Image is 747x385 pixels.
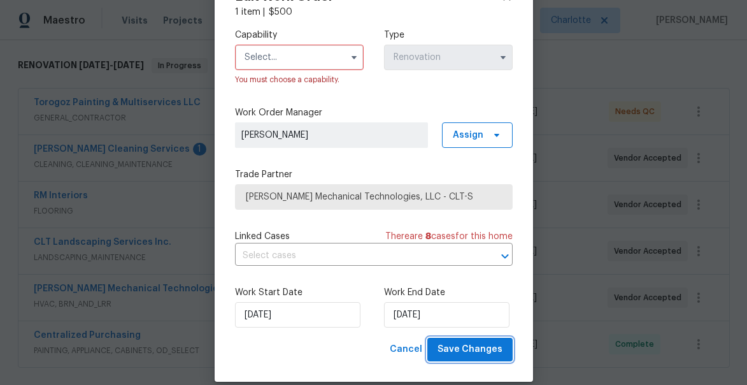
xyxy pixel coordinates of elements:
span: 8 [425,232,431,241]
button: Show options [346,50,362,65]
input: Select cases [235,246,477,266]
span: There are case s for this home [385,230,513,243]
label: Work Order Manager [235,106,513,119]
label: Work Start Date [235,286,364,299]
div: You must choose a capability. [235,73,364,86]
input: Select... [235,45,364,70]
div: 1 item | [235,6,513,18]
span: Cancel [390,342,422,358]
button: Show options [495,50,511,65]
span: Assign [453,129,483,142]
button: Open [496,247,514,265]
span: Linked Cases [235,230,290,243]
label: Type [384,29,513,41]
input: M/D/YYYY [235,302,360,328]
span: [PERSON_NAME] [241,129,422,142]
span: Save Changes [438,342,502,358]
button: Cancel [385,338,427,361]
span: $ 500 [269,8,292,17]
label: Capability [235,29,364,41]
label: Work End Date [384,286,513,299]
span: [PERSON_NAME] Mechanical Technologies, LLC - CLT-S [246,191,502,203]
input: Select... [384,45,513,70]
button: Save Changes [427,338,513,361]
label: Trade Partner [235,168,513,181]
input: M/D/YYYY [384,302,509,328]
